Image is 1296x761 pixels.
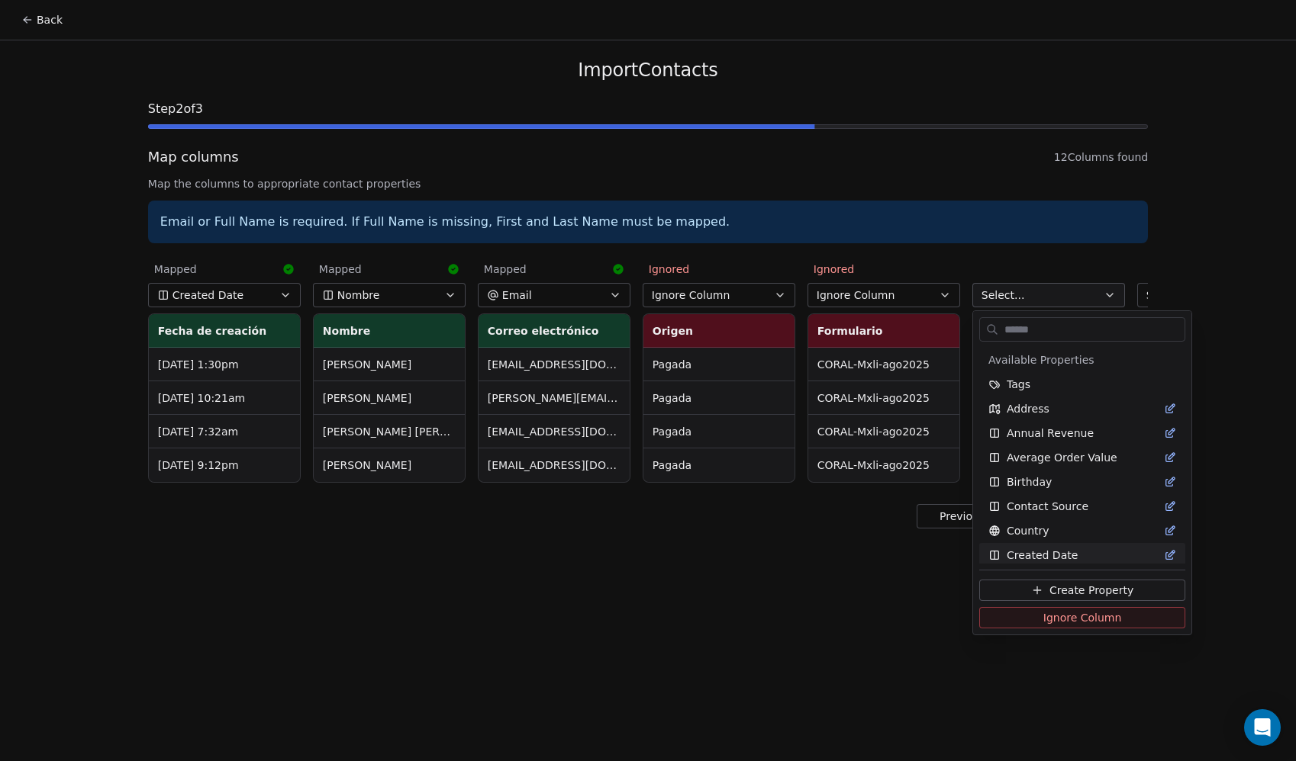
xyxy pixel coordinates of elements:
span: Address [1007,401,1049,416]
span: Available Properties [988,352,1095,368]
span: Birthday [1007,474,1052,490]
span: Created Date [1007,547,1078,563]
button: Ignore Column [979,607,1185,628]
span: Ignore Column [1043,610,1122,625]
span: Contact Source [1007,499,1088,514]
span: Create Property [1049,583,1133,598]
span: Annual Revenue [1007,425,1094,441]
span: Average Order Value [1007,450,1117,465]
span: Country [1007,523,1049,538]
span: Tags [1007,377,1030,392]
button: Create Property [979,580,1185,601]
